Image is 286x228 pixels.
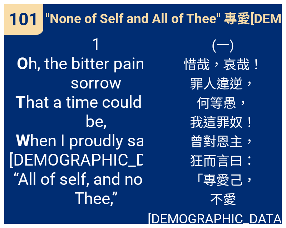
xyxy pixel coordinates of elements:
b: W [16,131,30,150]
span: 101 [9,9,39,30]
span: 1 h, the bitter pain and sorrow hat a time could ever be, hen I proudly said to [DEMOGRAPHIC_DATA... [9,35,183,208]
b: T [15,92,26,112]
b: O [17,54,28,73]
